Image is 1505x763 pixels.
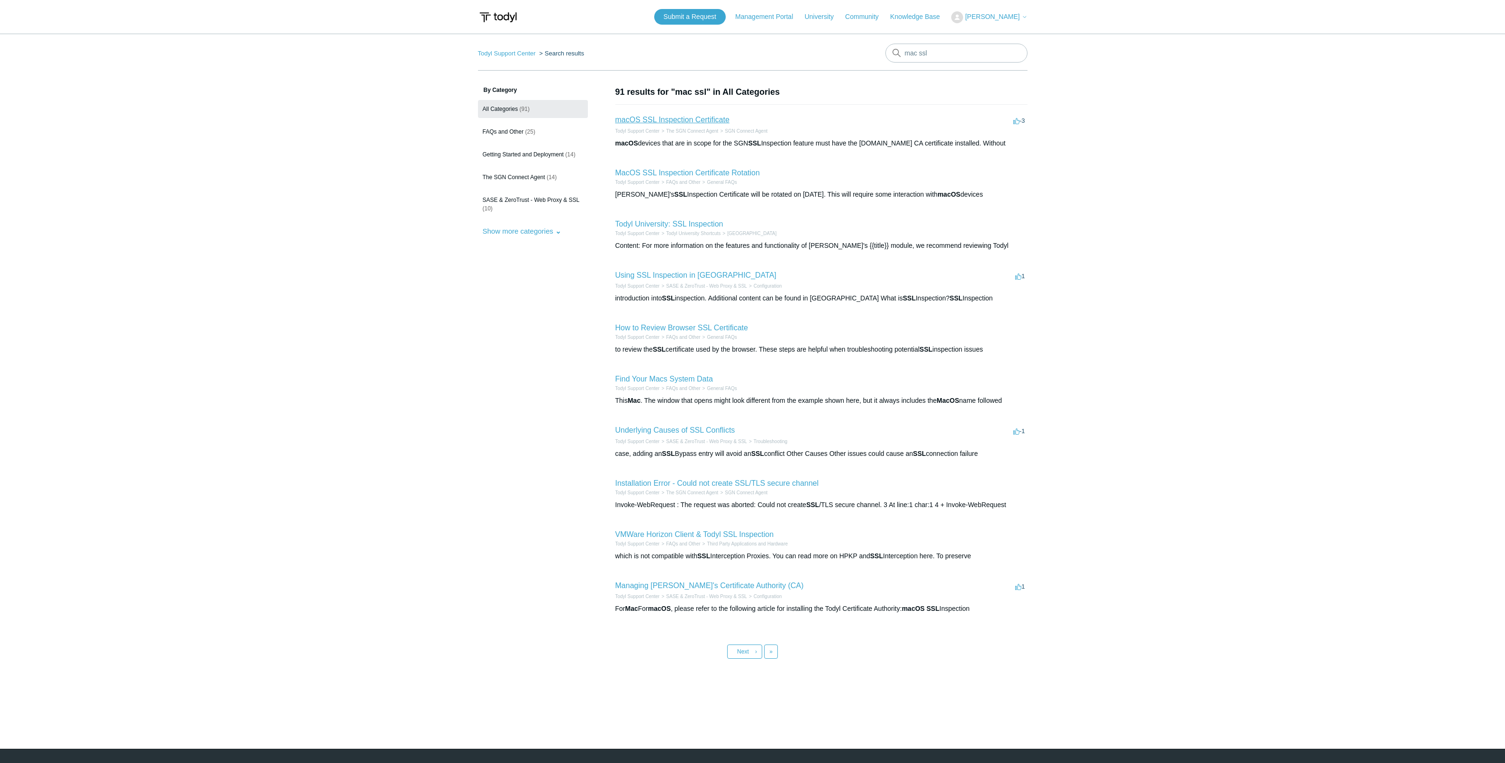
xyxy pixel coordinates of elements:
[615,116,730,124] a: macOS SSL Inspection Certificate
[615,490,660,495] a: Todyl Support Center
[937,191,960,198] em: macOS
[615,230,660,237] li: Todyl Support Center
[659,230,721,237] li: Todyl University Shortcuts
[718,489,767,496] li: SGN Connect Agent
[1013,427,1025,435] span: -1
[615,426,735,434] a: Underlying Causes of SSL Conflicts
[721,230,776,237] li: Todyl University
[666,128,718,134] a: The SGN Connect Agent
[1015,583,1025,590] span: 1
[625,605,638,612] em: Mac
[615,169,760,177] a: MacOS SSL Inspection Certificate Rotation
[769,648,773,655] span: »
[628,397,640,404] em: Mac
[659,540,700,547] li: FAQs and Other
[666,231,721,236] a: Todyl University Shortcuts
[701,179,737,186] li: General FAQs
[727,231,776,236] a: [GEOGRAPHIC_DATA]
[615,375,713,383] a: Find Your Macs System Data
[478,50,536,57] a: Todyl Support Center
[885,44,1027,63] input: Search
[725,128,767,134] a: SGN Connect Agent
[737,648,749,655] span: Next
[965,13,1019,20] span: [PERSON_NAME]
[537,50,584,57] li: Search results
[615,231,660,236] a: Todyl Support Center
[666,439,747,444] a: SASE & ZeroTrust - Web Proxy & SSL
[615,489,660,496] li: Todyl Support Center
[754,283,782,289] a: Configuration
[919,345,932,353] em: SSL
[615,385,660,392] li: Todyl Support Center
[615,581,804,590] a: Managing [PERSON_NAME]'s Certificate Authority (CA)
[747,282,782,290] li: Configuration
[615,604,1027,614] div: For For , please refer to the following article for installing the Todyl Certificate Authority: I...
[615,500,1027,510] div: Invoke-WebRequest : The request was aborted: Could not create /TLS secure channel. 3 At line:1 ch...
[615,127,660,135] li: Todyl Support Center
[615,541,660,546] a: Todyl Support Center
[659,385,700,392] li: FAQs and Other
[478,100,588,118] a: All Categories (91)
[662,294,675,302] em: SSL
[615,241,1027,251] div: Content: For more information on the features and functionality of [PERSON_NAME]'s {{title}} modu...
[615,551,1027,561] div: which is not compatible with Interception Proxies. You can read more on HPKP and Interception her...
[615,138,1027,148] div: devices that are in scope for the SGN Inspection feature must have the [DOMAIN_NAME] CA certifica...
[547,174,557,181] span: (14)
[666,283,747,289] a: SASE & ZeroTrust - Web Proxy & SSL
[648,605,671,612] em: macOS
[718,127,767,135] li: SGN Connect Agent
[666,335,700,340] a: FAQs and Other
[666,541,700,546] a: FAQs and Other
[615,479,819,487] a: Installation Error - Could not create SSL/TLS secure channel
[615,334,660,341] li: Todyl Support Center
[483,106,518,112] span: All Categories
[615,345,1027,354] div: to review the certificate used by the browser. These steps are helpful when troubleshooting poten...
[707,335,737,340] a: General FAQs
[903,294,916,302] em: SSL
[701,540,788,547] li: Third Party Applications and Hardware
[478,9,518,26] img: Todyl Support Center Help Center home page
[615,282,660,290] li: Todyl Support Center
[615,283,660,289] a: Todyl Support Center
[659,438,747,445] li: SASE & ZeroTrust - Web Proxy & SSL
[615,139,638,147] em: macOS
[659,334,700,341] li: FAQs and Other
[751,450,764,457] em: SSL
[615,449,1027,459] div: case, adding an Bypass entry will avoid an conflict Other Causes Other issues could cause an conn...
[913,450,926,457] em: SSL
[754,594,782,599] a: Configuration
[666,386,700,391] a: FAQs and Other
[615,128,660,134] a: Todyl Support Center
[478,86,588,94] h3: By Category
[483,174,545,181] span: The SGN Connect Agent
[701,334,737,341] li: General FAQs
[666,180,700,185] a: FAQs and Other
[478,222,566,240] button: Show more categories
[478,168,588,186] a: The SGN Connect Agent (14)
[748,139,761,147] em: SSL
[615,293,1027,303] div: introduction into inspection. Additional content can be found in [GEOGRAPHIC_DATA] What is Inspec...
[845,12,888,22] a: Community
[666,490,718,495] a: The SGN Connect Agent
[615,540,660,547] li: Todyl Support Center
[701,385,737,392] li: General FAQs
[707,180,737,185] a: General FAQs
[615,179,660,186] li: Todyl Support Center
[565,151,575,158] span: (14)
[478,145,588,163] a: Getting Started and Deployment (14)
[483,128,524,135] span: FAQs and Other
[615,220,723,228] a: Todyl University: SSL Inspection
[725,490,767,495] a: SGN Connect Agent
[674,191,687,198] em: SSL
[478,123,588,141] a: FAQs and Other (25)
[662,450,675,457] em: SSL
[615,439,660,444] a: Todyl Support Center
[615,180,660,185] a: Todyl Support Center
[697,552,710,560] em: SSL
[950,294,963,302] em: SSL
[483,197,580,203] span: SASE & ZeroTrust - Web Proxy & SSL
[615,335,660,340] a: Todyl Support Center
[927,605,939,612] em: SSL
[707,386,737,391] a: General FAQs
[707,541,788,546] a: Third Party Applications and Hardware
